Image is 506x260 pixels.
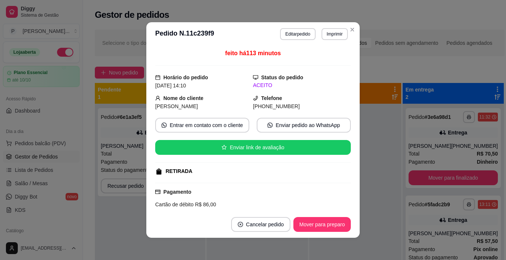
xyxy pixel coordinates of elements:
button: Close [346,24,358,36]
span: close-circle [238,222,243,227]
span: whats-app [267,123,273,128]
span: [PERSON_NAME] [155,103,198,109]
button: whats-appEntrar em contato com o cliente [155,118,249,133]
strong: Pagamento [163,189,191,195]
span: calendar [155,75,160,80]
strong: Telefone [261,95,282,101]
span: R$ 86,00 [194,201,216,207]
div: ACEITO [253,81,351,89]
button: whats-appEnviar pedido ao WhatsApp [257,118,351,133]
span: [PHONE_NUMBER] [253,103,300,109]
span: desktop [253,75,258,80]
strong: Status do pedido [261,74,303,80]
button: starEnviar link de avaliação [155,140,351,155]
button: Imprimir [322,28,348,40]
span: whats-app [162,123,167,128]
span: phone [253,96,258,101]
button: close-circleCancelar pedido [231,217,290,232]
div: RETIRADA [166,167,192,175]
span: credit-card [155,189,160,194]
button: Editarpedido [280,28,315,40]
span: star [222,145,227,150]
strong: Nome do cliente [163,95,203,101]
button: Mover para preparo [293,217,351,232]
span: feito há 113 minutos [225,50,281,56]
span: user [155,96,160,101]
span: Cartão de débito [155,201,194,207]
span: [DATE] 14:10 [155,83,186,89]
h3: Pedido N. 11c239f9 [155,28,214,40]
strong: Horário do pedido [163,74,208,80]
